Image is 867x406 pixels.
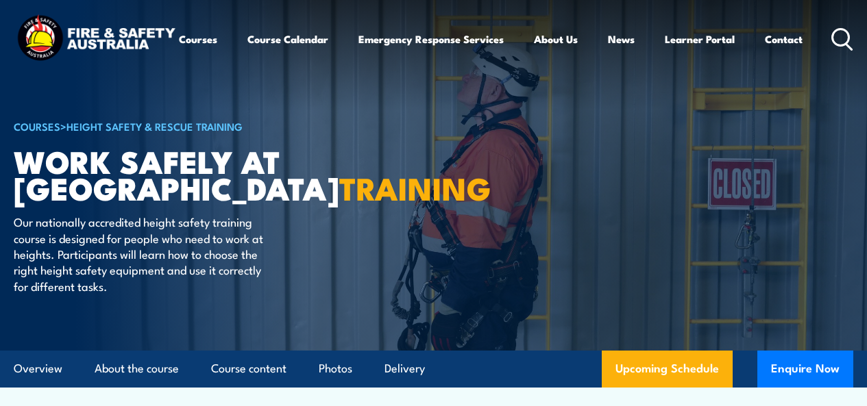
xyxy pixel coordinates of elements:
h1: Work Safely at [GEOGRAPHIC_DATA] [14,147,352,201]
a: Photos [319,351,352,387]
strong: TRAINING [339,164,491,211]
a: Courses [179,23,217,55]
a: About the course [95,351,179,387]
a: Delivery [384,351,425,387]
a: Emergency Response Services [358,23,504,55]
a: COURSES [14,118,60,134]
a: News [608,23,635,55]
h6: > [14,118,352,134]
a: Overview [14,351,62,387]
a: Upcoming Schedule [602,351,733,388]
a: About Us [534,23,578,55]
a: Learner Portal [665,23,735,55]
a: Contact [765,23,803,55]
p: Our nationally accredited height safety training course is designed for people who need to work a... [14,214,264,294]
a: Height Safety & Rescue Training [66,118,243,134]
a: Course content [211,351,286,387]
a: Course Calendar [247,23,328,55]
button: Enquire Now [757,351,853,388]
